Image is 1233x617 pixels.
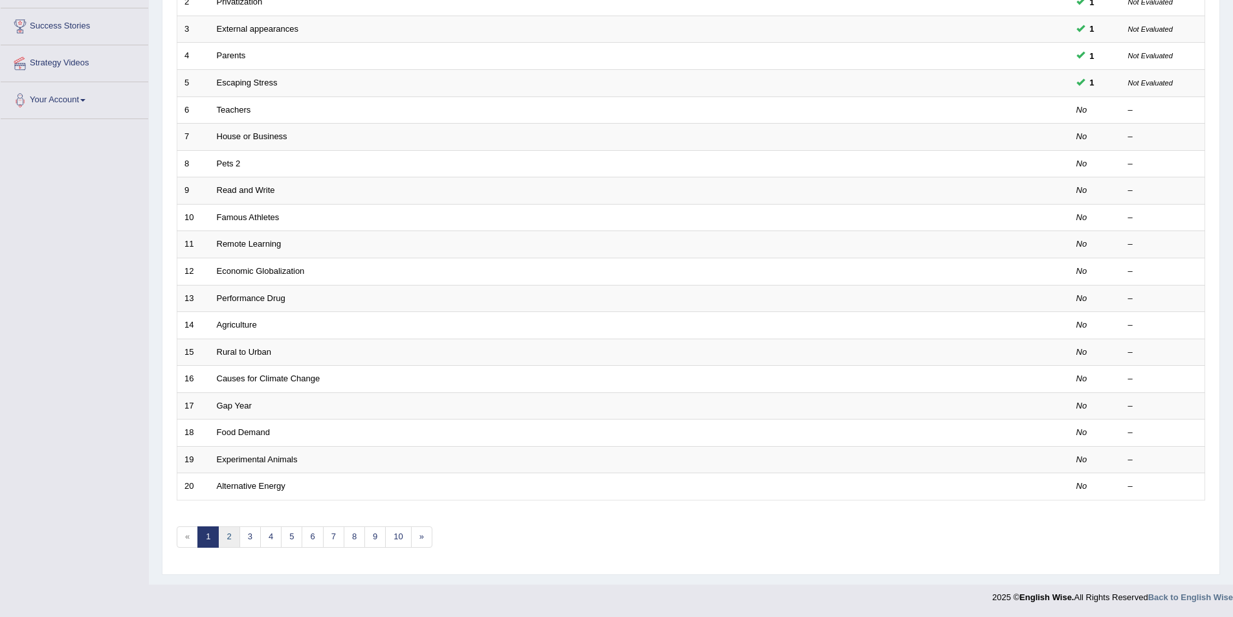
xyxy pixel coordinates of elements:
[1128,104,1198,117] div: –
[1019,592,1074,602] strong: English Wise.
[1076,454,1087,464] em: No
[1128,454,1198,466] div: –
[1085,76,1100,89] span: You can still take this question
[217,239,282,249] a: Remote Learning
[1128,427,1198,439] div: –
[1076,401,1087,410] em: No
[1128,158,1198,170] div: –
[177,420,210,447] td: 18
[217,320,257,330] a: Agriculture
[281,526,302,548] a: 5
[1128,400,1198,412] div: –
[177,150,210,177] td: 8
[1,8,148,41] a: Success Stories
[217,293,285,303] a: Performance Drug
[1128,25,1173,33] small: Not Evaluated
[177,258,210,285] td: 12
[1076,320,1087,330] em: No
[385,526,411,548] a: 10
[1085,22,1100,36] span: You can still take this question
[1076,105,1087,115] em: No
[1128,212,1198,224] div: –
[364,526,386,548] a: 9
[177,70,210,97] td: 5
[323,526,344,548] a: 7
[217,374,320,383] a: Causes for Climate Change
[1128,79,1173,87] small: Not Evaluated
[1128,293,1198,305] div: –
[1128,238,1198,251] div: –
[1076,239,1087,249] em: No
[1128,185,1198,197] div: –
[344,526,365,548] a: 8
[1076,131,1087,141] em: No
[217,131,287,141] a: House or Business
[177,392,210,420] td: 17
[302,526,323,548] a: 6
[1128,265,1198,278] div: –
[177,177,210,205] td: 9
[217,24,298,34] a: External appearances
[1128,131,1198,143] div: –
[1128,52,1173,60] small: Not Evaluated
[177,526,198,548] span: «
[217,185,275,195] a: Read and Write
[1076,159,1087,168] em: No
[217,427,270,437] a: Food Demand
[177,204,210,231] td: 10
[1076,212,1087,222] em: No
[177,312,210,339] td: 14
[1085,49,1100,63] span: You can still take this question
[177,285,210,312] td: 13
[177,124,210,151] td: 7
[217,50,246,60] a: Parents
[1128,373,1198,385] div: –
[1128,319,1198,331] div: –
[1076,266,1087,276] em: No
[177,446,210,473] td: 19
[177,366,210,393] td: 16
[1128,346,1198,359] div: –
[217,347,272,357] a: Rural to Urban
[1128,480,1198,493] div: –
[177,96,210,124] td: 6
[260,526,282,548] a: 4
[1076,347,1087,357] em: No
[1076,293,1087,303] em: No
[177,473,210,500] td: 20
[1076,481,1087,491] em: No
[1148,592,1233,602] a: Back to English Wise
[177,339,210,366] td: 15
[1076,185,1087,195] em: No
[411,526,432,548] a: »
[217,105,251,115] a: Teachers
[217,78,278,87] a: Escaping Stress
[1,45,148,78] a: Strategy Videos
[1076,427,1087,437] em: No
[217,454,298,464] a: Experimental Animals
[217,212,280,222] a: Famous Athletes
[1076,374,1087,383] em: No
[177,231,210,258] td: 11
[217,159,241,168] a: Pets 2
[217,401,252,410] a: Gap Year
[217,266,305,276] a: Economic Globalization
[1,82,148,115] a: Your Account
[239,526,261,548] a: 3
[218,526,239,548] a: 2
[217,481,285,491] a: Alternative Energy
[992,585,1233,603] div: 2025 © All Rights Reserved
[197,526,219,548] a: 1
[177,43,210,70] td: 4
[177,16,210,43] td: 3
